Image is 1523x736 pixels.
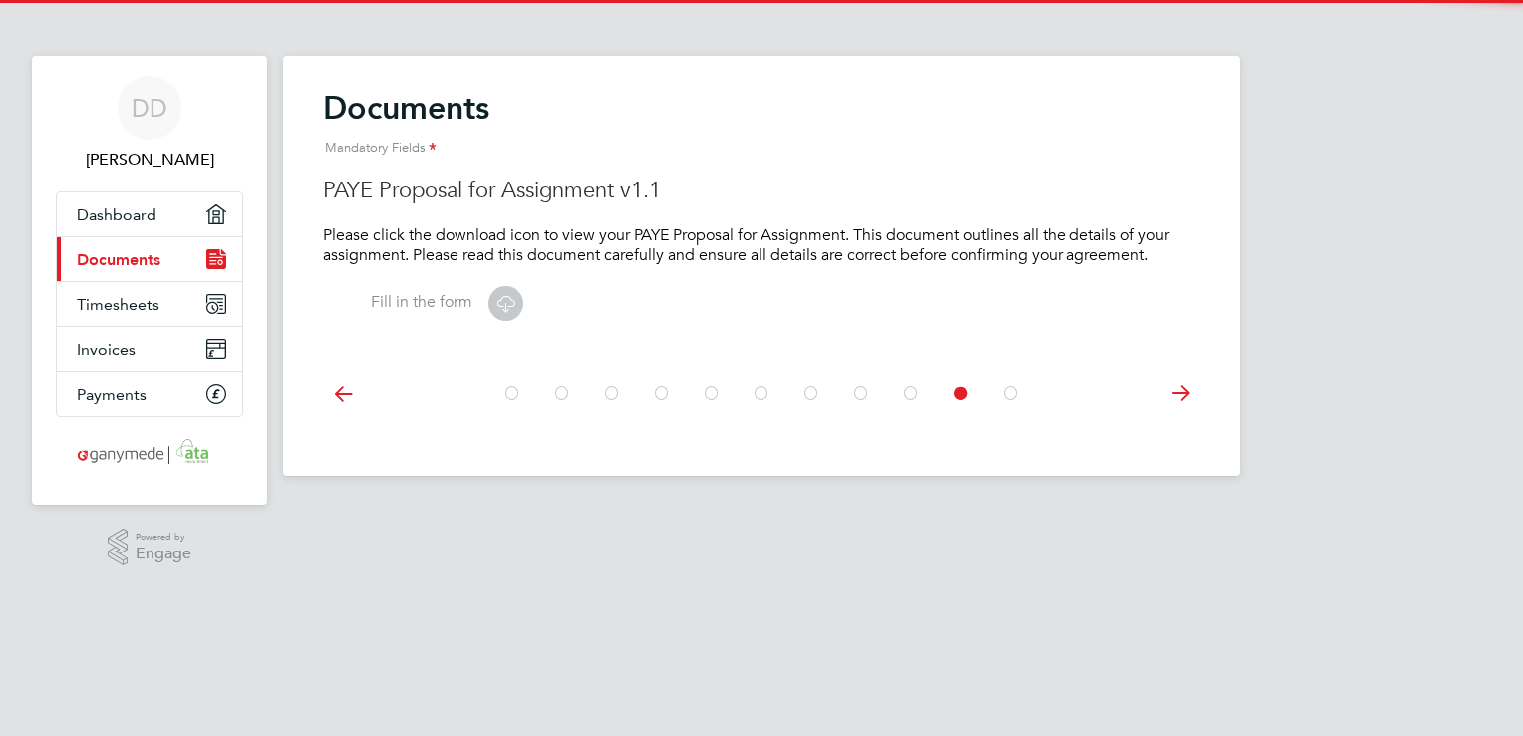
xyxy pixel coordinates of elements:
div: Mandatory Fields [323,128,1200,169]
span: Dashboard [77,205,156,224]
span: DD [132,95,167,121]
h2: Documents [323,88,1200,169]
span: Invoices [77,340,136,359]
a: Documents [57,237,242,281]
span: Payments [77,385,147,404]
span: Dale De Zilva [56,148,243,172]
a: Powered byEngage [108,529,192,566]
a: Dashboard [57,192,242,236]
a: Payments [57,372,242,416]
span: Timesheets [77,295,159,314]
a: Invoices [57,327,242,371]
p: Please click the download icon to view your PAYE Proposal for Assignment. This document outlines ... [323,225,1200,267]
span: Documents [77,250,160,269]
a: DD[PERSON_NAME] [56,76,243,172]
img: ganymedesolutions-logo-retina.png [72,437,228,469]
span: Powered by [136,529,191,546]
a: Timesheets [57,282,242,326]
label: Fill in the form [323,292,472,313]
h3: PAYE Proposal for Assignment v1.1 [323,177,1200,205]
nav: Main navigation [32,56,267,505]
span: Engage [136,546,191,562]
a: Go to home page [56,437,243,469]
